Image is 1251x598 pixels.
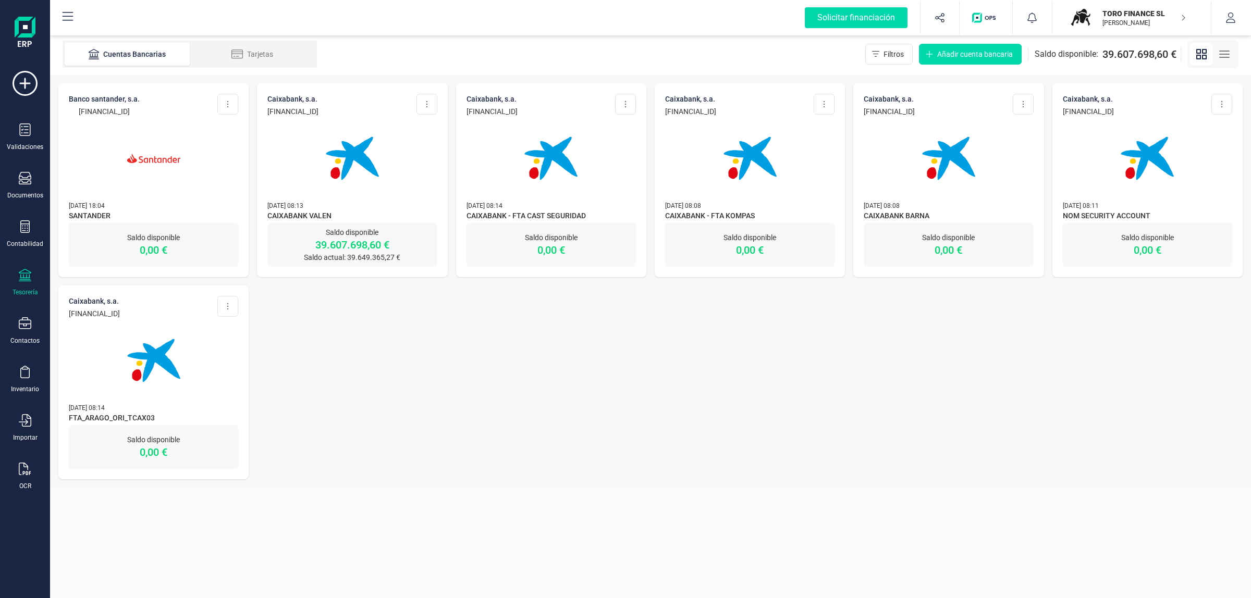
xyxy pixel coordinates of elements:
[69,243,238,257] p: 0,00 €
[1063,202,1099,209] span: [DATE] 08:11
[864,232,1033,243] p: Saldo disponible
[1063,232,1232,243] p: Saldo disponible
[884,49,904,59] span: Filtros
[864,106,915,117] p: [FINANCIAL_ID]
[69,445,238,459] p: 0,00 €
[267,94,318,104] p: CAIXABANK, S.A.
[864,94,915,104] p: CAIXABANK, S.A.
[864,243,1033,257] p: 0,00 €
[665,202,701,209] span: [DATE] 08:08
[1102,47,1176,61] span: 39.607.698,60 €
[69,106,140,117] p: [FINANCIAL_ID]
[85,49,169,59] div: Cuentas Bancarias
[1065,1,1198,34] button: TOTORO FINANCE SL[PERSON_NAME]
[69,413,238,425] span: FTA_ARAGO_ORI_TCAX03
[15,17,35,50] img: Logo Finanedi
[1063,94,1114,104] p: CAIXABANK, S.A.
[267,202,303,209] span: [DATE] 08:13
[1035,48,1098,60] span: Saldo disponible:
[69,232,238,243] p: Saldo disponible
[7,240,43,248] div: Contabilidad
[267,252,437,263] p: Saldo actual: 39.649.365,27 €
[69,308,120,319] p: [FINANCIAL_ID]
[1102,19,1186,27] p: [PERSON_NAME]
[665,106,716,117] p: [FINANCIAL_ID]
[69,94,140,104] p: BANCO SANTANDER, S.A.
[1102,8,1186,19] p: TORO FINANCE SL
[805,7,907,28] div: Solicitar financiación
[19,482,31,490] div: OCR
[10,337,40,345] div: Contactos
[11,385,39,393] div: Inventario
[13,288,38,296] div: Tesorería
[267,106,318,117] p: [FINANCIAL_ID]
[69,202,105,209] span: [DATE] 18:04
[467,232,636,243] p: Saldo disponible
[1069,6,1092,29] img: TO
[864,202,900,209] span: [DATE] 08:08
[665,243,835,257] p: 0,00 €
[665,210,835,223] span: CAIXABANK - FTA KOMPAS
[865,44,913,65] button: Filtros
[211,49,294,59] div: Tarjetas
[792,1,920,34] button: Solicitar financiación
[467,106,518,117] p: [FINANCIAL_ID]
[13,433,38,442] div: Importar
[7,143,43,151] div: Validaciones
[69,296,120,306] p: CAIXABANK, S.A.
[665,94,716,104] p: CAIXABANK, S.A.
[919,44,1022,65] button: Añadir cuenta bancaria
[267,227,437,238] p: Saldo disponible
[665,232,835,243] p: Saldo disponible
[1063,210,1232,223] span: NOM SECURITY ACCOUNT
[1063,106,1114,117] p: [FINANCIAL_ID]
[467,202,502,209] span: [DATE] 08:14
[966,1,1006,34] button: Logo de OPS
[467,243,636,257] p: 0,00 €
[69,434,238,445] p: Saldo disponible
[937,49,1013,59] span: Añadir cuenta bancaria
[467,94,518,104] p: CAIXABANK, S.A.
[69,404,105,412] span: [DATE] 08:14
[972,13,1000,23] img: Logo de OPS
[267,210,437,223] span: CAIXABANK VALEN
[864,210,1033,223] span: CAIXABANK BARNA
[1063,243,1232,257] p: 0,00 €
[267,238,437,252] p: 39.607.698,60 €
[7,191,43,200] div: Documentos
[467,210,636,223] span: CAIXABANK - FTA CAST SEGURIDAD
[69,210,238,223] span: SANTANDER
